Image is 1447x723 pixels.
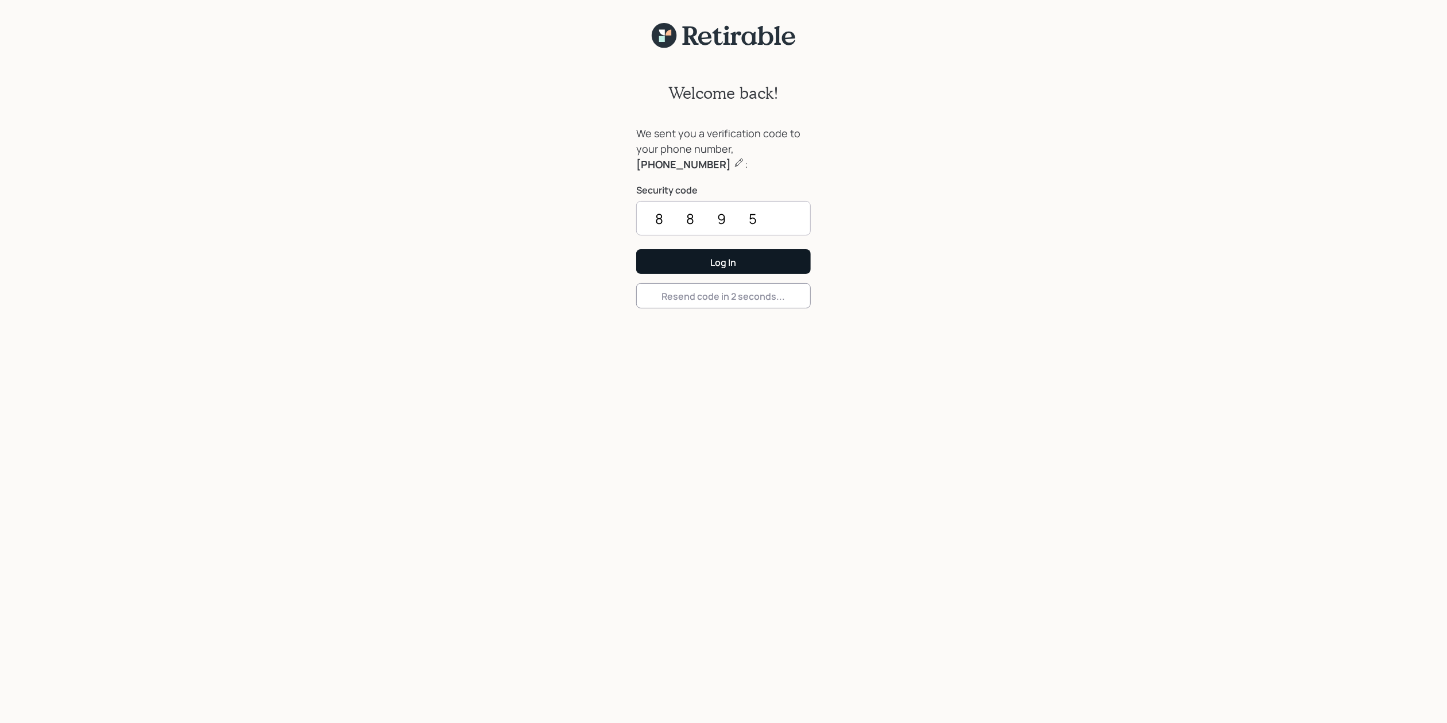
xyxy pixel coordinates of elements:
h2: Welcome back! [668,83,779,103]
div: Resend code in 2 seconds... [662,290,786,303]
button: Resend code in 2 seconds... [636,283,811,308]
div: Log In [711,256,737,269]
label: Security code [636,184,811,196]
button: Log In [636,249,811,274]
div: We sent you a verification code to your phone number, : [636,126,811,172]
b: [PHONE_NUMBER] [636,157,731,171]
input: •••• [636,201,811,235]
